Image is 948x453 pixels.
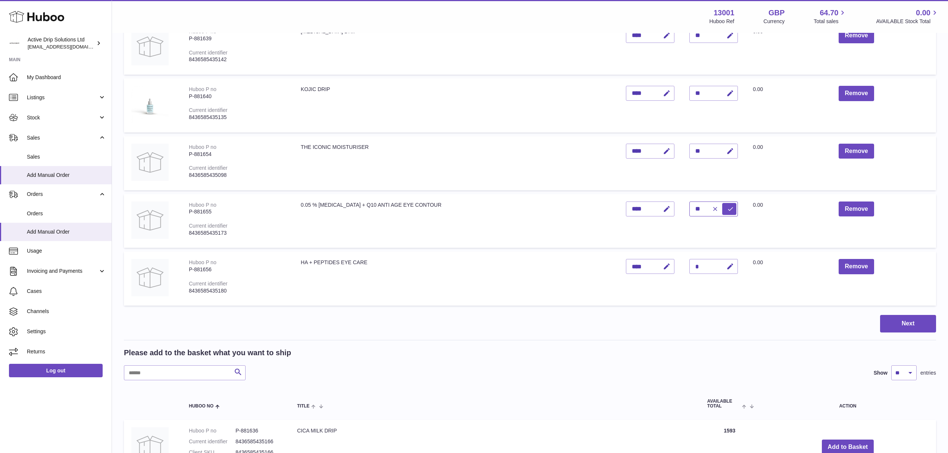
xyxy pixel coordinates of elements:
img: 0.05 % RETINOL + Q10 ANTI AGE EYE CONTOUR [131,201,169,239]
td: HA + PEPTIDES EYE CARE [293,252,618,306]
span: entries [920,369,936,377]
div: P-881639 [189,35,286,42]
div: Huboo P no [189,202,216,208]
span: Invoicing and Payments [27,268,98,275]
td: KOJIC DRIP [293,78,618,132]
dd: P-881636 [236,427,282,434]
button: Remove [839,86,874,101]
span: Total sales [814,18,847,25]
span: AVAILABLE Stock Total [876,18,939,25]
span: 0.00 [753,28,763,34]
img: RETINOL DRIP [131,28,169,65]
div: P-881654 [189,151,286,158]
button: Remove [839,28,874,43]
a: Log out [9,364,103,377]
div: Huboo P no [189,259,216,265]
div: Huboo P no [189,144,216,150]
span: Cases [27,288,106,295]
button: Remove [839,144,874,159]
button: Remove [839,201,874,217]
img: THE ICONIC MOISTURISER [131,144,169,181]
h2: Please add to the basket what you want to ship [124,348,291,358]
button: Next [880,315,936,332]
div: 8436585435173 [189,229,286,237]
span: 0.00 [753,86,763,92]
div: P-881656 [189,266,286,273]
strong: 13001 [714,8,735,18]
dt: Current identifier [189,438,236,445]
span: Channels [27,308,106,315]
a: 0.00 AVAILABLE Stock Total [876,8,939,25]
img: internalAdmin-13001@internal.huboo.com [9,38,20,49]
span: Settings [27,328,106,335]
span: 0.00 [753,202,763,208]
span: 0.00 [753,144,763,150]
span: 64.70 [820,8,838,18]
span: My Dashboard [27,74,106,81]
span: Returns [27,348,106,355]
th: Action [760,391,936,416]
div: 8436585435142 [189,56,286,63]
span: [EMAIL_ADDRESS][DOMAIN_NAME] [28,44,110,50]
div: Huboo P no [189,28,216,34]
td: 0.05 % [MEDICAL_DATA] + Q10 ANTI AGE EYE CONTOUR [293,194,618,248]
span: AVAILABLE Total [707,399,740,409]
span: Usage [27,247,106,254]
span: Orders [27,191,98,198]
span: Title [297,404,309,409]
span: 0.00 [753,259,763,265]
div: Huboo P no [189,86,216,92]
div: P-881640 [189,93,286,100]
div: Huboo Ref [710,18,735,25]
div: Current identifier [189,107,228,113]
a: 64.70 Total sales [814,8,847,25]
label: Show [874,369,888,377]
span: Add Manual Order [27,172,106,179]
td: [MEDICAL_DATA] DRIP [293,21,618,75]
td: THE ICONIC MOISTURISER [293,136,618,190]
img: HA + PEPTIDES EYE CARE [131,259,169,296]
span: 0.00 [916,8,930,18]
strong: GBP [768,8,785,18]
img: KOJIC DRIP [131,86,169,123]
button: Remove [839,259,874,274]
div: Current identifier [189,281,228,287]
div: P-881655 [189,208,286,215]
span: Orders [27,210,106,217]
span: Stock [27,114,98,121]
dt: Huboo P no [189,427,236,434]
div: 8436585435098 [189,172,286,179]
span: Listings [27,94,98,101]
span: Sales [27,134,98,141]
div: Currency [764,18,785,25]
span: Add Manual Order [27,228,106,235]
dd: 8436585435166 [236,438,282,445]
span: Huboo no [189,404,213,409]
div: Current identifier [189,223,228,229]
div: 8436585435180 [189,287,286,294]
div: Active Drip Solutions Ltd [28,36,95,50]
div: Current identifier [189,50,228,56]
div: 8436585435135 [189,114,286,121]
div: Current identifier [189,165,228,171]
span: Sales [27,153,106,160]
